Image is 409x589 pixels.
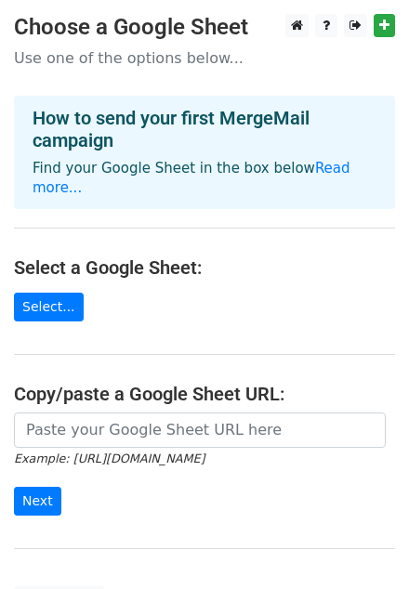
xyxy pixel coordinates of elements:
a: Read more... [33,160,350,196]
input: Paste your Google Sheet URL here [14,412,386,448]
h4: Select a Google Sheet: [14,256,395,279]
p: Use one of the options below... [14,48,395,68]
a: Select... [14,293,84,321]
small: Example: [URL][DOMAIN_NAME] [14,452,204,465]
p: Find your Google Sheet in the box below [33,159,376,198]
h4: How to send your first MergeMail campaign [33,107,376,151]
input: Next [14,487,61,516]
h3: Choose a Google Sheet [14,14,395,41]
h4: Copy/paste a Google Sheet URL: [14,383,395,405]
